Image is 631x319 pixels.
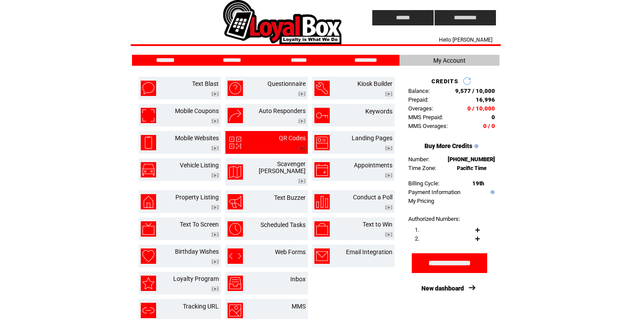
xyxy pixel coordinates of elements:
[408,198,434,204] a: My Pricing
[141,81,156,96] img: text-blast.png
[141,303,156,318] img: tracking-url.png
[385,92,392,96] img: video.png
[346,248,392,255] a: Email Integration
[259,107,306,114] a: Auto Responders
[408,165,436,171] span: Time Zone:
[408,180,439,187] span: Billing Cycle:
[211,173,219,178] img: video.png
[175,107,219,114] a: Mobile Coupons
[274,194,306,201] a: Text Buzzer
[408,105,433,112] span: Overages:
[424,142,472,149] a: Buy More Credits
[408,123,448,129] span: MMS Overages:
[173,275,219,282] a: Loyalty Program
[298,119,306,124] img: video.png
[415,235,419,242] span: 2.
[408,216,460,222] span: Authorized Numbers:
[365,108,392,115] a: Keywords
[385,232,392,237] img: video.png
[279,135,306,142] a: QR Codes
[192,80,219,87] a: Text Blast
[492,114,495,121] span: 0
[267,80,306,87] a: Questionnaire
[141,194,156,209] img: property-listing.png
[141,248,156,264] img: birthday-wishes.png
[292,303,306,310] a: MMS
[228,108,243,123] img: auto-responders.png
[141,108,156,123] img: mobile-coupons.png
[211,146,219,151] img: video.png
[431,78,458,85] span: CREDITS
[408,156,429,163] span: Number:
[433,57,466,64] span: My Account
[228,135,243,150] img: qr-codes.png
[357,80,392,87] a: Kiosk Builder
[260,221,306,228] a: Scheduled Tasks
[352,135,392,142] a: Landing Pages
[488,190,495,194] img: help.gif
[457,165,487,171] span: Pacific Time
[314,221,330,237] img: text-to-win.png
[180,162,219,169] a: Vehicle Listing
[314,162,330,177] img: appointments.png
[183,303,219,310] a: Tracking URL
[211,232,219,237] img: video.png
[211,287,219,291] img: video.png
[298,179,306,184] img: video.png
[314,194,330,209] img: conduct-a-poll.png
[298,146,306,151] img: video.png
[228,276,243,291] img: inbox.png
[385,205,392,210] img: video.png
[141,162,156,177] img: vehicle-listing.png
[228,221,243,237] img: scheduled-tasks.png
[472,180,484,187] span: 19th
[228,248,243,264] img: web-forms.png
[385,173,392,178] img: video.png
[476,96,495,103] span: 16,996
[141,135,156,150] img: mobile-websites.png
[354,162,392,169] a: Appointments
[439,37,492,43] span: Hello [PERSON_NAME]
[421,285,464,292] a: New dashboard
[408,189,460,195] a: Payment Information
[314,135,330,150] img: landing-pages.png
[175,194,219,201] a: Property Listing
[467,105,495,112] span: 0 / 10,000
[175,248,219,255] a: Birthday Wishes
[228,164,243,180] img: scavenger-hunt.png
[363,221,392,228] a: Text to Win
[259,160,306,174] a: Scavenger [PERSON_NAME]
[385,146,392,151] img: video.png
[211,119,219,124] img: video.png
[211,92,219,96] img: video.png
[228,194,243,209] img: text-buzzer.png
[211,259,219,264] img: video.png
[408,88,430,94] span: Balance:
[415,227,419,233] span: 1.
[298,92,306,96] img: video.png
[314,81,330,96] img: kiosk-builder.png
[228,81,243,96] img: questionnaire.png
[408,114,443,121] span: MMS Prepaid:
[228,303,243,318] img: mms.png
[353,194,392,201] a: Conduct a Poll
[314,108,330,123] img: keywords.png
[175,135,219,142] a: Mobile Websites
[455,88,495,94] span: 9,577 / 10,000
[408,96,428,103] span: Prepaid:
[141,276,156,291] img: loyalty-program.png
[275,248,306,255] a: Web Forms
[314,248,330,264] img: email-integration.png
[290,276,306,283] a: Inbox
[211,205,219,210] img: video.png
[448,156,495,163] span: [PHONE_NUMBER]
[141,221,156,237] img: text-to-screen.png
[472,144,478,148] img: help.gif
[180,221,219,228] a: Text To Screen
[483,123,495,129] span: 0 / 0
